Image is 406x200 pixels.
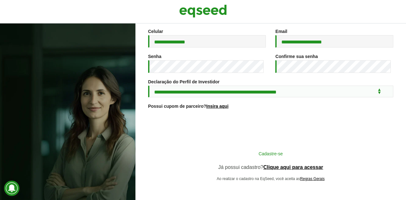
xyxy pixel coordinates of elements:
label: Senha [148,54,161,59]
img: EqSeed Logo [179,3,227,19]
p: Ao realizar o cadastro na EqSeed, você aceita as [188,177,353,181]
a: Clique aqui para acessar [263,165,323,170]
a: Regras Gerais [300,177,324,181]
label: Email [275,29,287,34]
label: Celular [148,29,163,34]
label: Declaração do Perfil de Investidor [148,80,220,84]
button: Cadastre-se [188,147,353,159]
iframe: reCAPTCHA [222,116,319,141]
p: Já possui cadastro? [188,164,353,170]
label: Possui cupom de parceiro? [148,104,229,108]
a: Insira aqui [206,104,228,108]
label: Confirme sua senha [275,54,318,59]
